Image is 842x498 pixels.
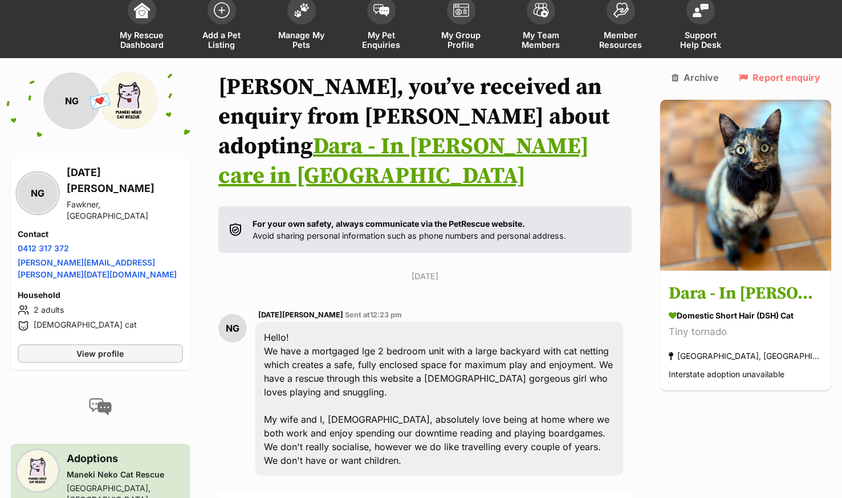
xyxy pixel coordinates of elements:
a: View profile [18,344,183,363]
div: Domestic Short Hair (DSH) Cat [669,310,823,322]
span: Sent at [345,311,402,319]
span: Support Help Desk [675,30,726,50]
p: Avoid sharing personal information such as phone numbers and personal address. [253,218,566,242]
div: Maneki Neko Cat Rescue [67,469,183,480]
a: Dara - In [PERSON_NAME] care in [GEOGRAPHIC_DATA] Domestic Short Hair (DSH) Cat Tiny tornado [GEO... [660,273,831,391]
span: Member Resources [595,30,646,50]
a: Report enquiry [739,72,820,83]
span: 12:23 pm [370,311,402,319]
div: [GEOGRAPHIC_DATA], [GEOGRAPHIC_DATA] [669,349,823,364]
img: Maneki Neko Cat Rescue profile pic [100,72,157,129]
div: Hello! We have a mortgaged lge 2 bedroom unit with a large backyard with cat netting which create... [255,322,624,476]
div: Tiny tornado [669,325,823,340]
img: help-desk-icon-fdf02630f3aa405de69fd3d07c3f3aa587a6932b1a1747fa1d2bba05be0121f9.svg [693,3,709,17]
a: 0412 317 372 [18,243,69,253]
span: My Rescue Dashboard [116,30,168,50]
img: add-pet-listing-icon-0afa8454b4691262ce3f59096e99ab1cd57d4a30225e0717b998d2c9b9846f56.svg [214,2,230,18]
span: My Group Profile [436,30,487,50]
a: Dara - In [PERSON_NAME] care in [GEOGRAPHIC_DATA] [218,132,589,190]
div: NG [18,173,58,213]
h3: Adoptions [67,451,183,467]
p: [DATE] [218,270,632,282]
li: [DEMOGRAPHIC_DATA] cat [18,319,183,333]
img: team-members-icon-5396bd8760b3fe7c0b43da4ab00e1e3bb1a5d9ba89233759b79545d2d3fc5d0d.svg [533,3,549,18]
span: Add a Pet Listing [196,30,247,50]
img: member-resources-icon-8e73f808a243e03378d46382f2149f9095a855e16c252ad45f914b54edf8863c.svg [613,2,629,18]
h4: Household [18,289,183,301]
h1: [PERSON_NAME], you’ve received an enquiry from [PERSON_NAME] about adopting [218,72,632,191]
div: NG [43,72,100,129]
span: My Pet Enquiries [356,30,407,50]
img: conversation-icon-4a6f8262b818ee0b60e3300018af0b2d0b884aa5de6e9bcb8d3d4eeb1a70a7c4.svg [89,398,112,415]
span: Manage My Pets [276,30,327,50]
img: Maneki Neko Cat Rescue profile pic [18,451,58,491]
span: My Team Members [515,30,567,50]
span: [DATE][PERSON_NAME] [258,311,343,319]
img: manage-my-pets-icon-02211641906a0b7f246fdf0571729dbe1e7629f14944591b6c1af311fb30b64b.svg [294,3,310,18]
img: Dara - In foster care in Brunswick [660,100,831,271]
div: NG [218,314,247,342]
img: group-profile-icon-3fa3cf56718a62981997c0bc7e787c4b2cf8bcc04b72c1350f741eb67cf2f40e.svg [453,3,469,17]
h3: [DATE][PERSON_NAME] [67,165,183,197]
li: 2 adults [18,303,183,317]
strong: For your own safety, always communicate via the PetRescue website. [253,219,525,228]
h3: Dara - In [PERSON_NAME] care in [GEOGRAPHIC_DATA] [669,281,823,307]
a: Archive [672,72,719,83]
img: pet-enquiries-icon-7e3ad2cf08bfb03b45e93fb7055b45f3efa6380592205ae92323e6603595dc1f.svg [373,4,389,17]
img: dashboard-icon-eb2f2d2d3e046f16d808141f083e7271f6b2e854fb5c12c21221c1fb7104beca.svg [134,2,150,18]
h4: Contact [18,228,183,240]
span: Interstate adoption unavailable [669,370,784,379]
div: Fawkner, [GEOGRAPHIC_DATA] [67,199,183,222]
span: 💌 [87,89,113,113]
a: [PERSON_NAME][EMAIL_ADDRESS][PERSON_NAME][DATE][DOMAIN_NAME] [18,258,177,279]
span: View profile [76,348,124,360]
